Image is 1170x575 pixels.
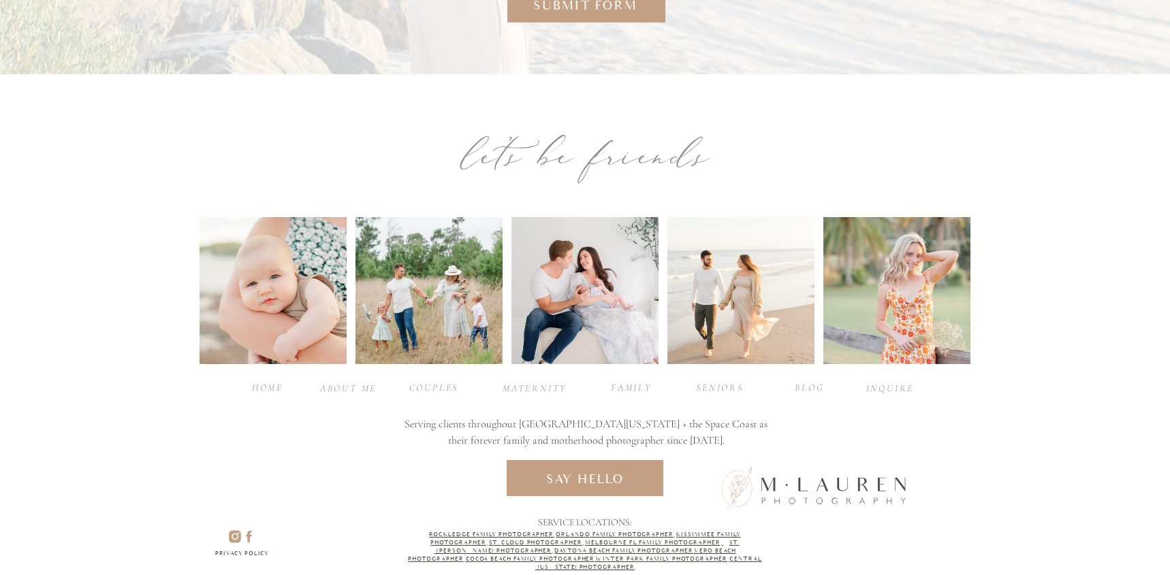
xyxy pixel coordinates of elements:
[319,381,377,394] a: about ME
[538,515,633,529] p: Service Locations:
[595,556,727,562] a: Winter Park Family Photographer
[368,122,803,188] div: let’s be friends
[466,556,595,562] a: Cocoa Beach Family Photographer
[585,540,723,546] a: Melbourne Fl Family Photographer,
[489,540,582,546] a: ST. CLOUD Photographer
[535,470,636,486] a: say hello
[200,550,285,561] a: Privacy policy
[863,381,917,394] a: INQUIRE
[400,416,772,450] h3: Serving clients throughout [GEOGRAPHIC_DATA][US_STATE] + the Space Coast as their forever family ...
[407,531,763,572] p: , , , , , , , , ,
[503,381,564,394] a: maternity
[407,380,461,393] a: Couples
[604,380,659,393] a: family
[556,531,674,538] a: Orlando Family Photographer
[782,380,837,393] a: BLOG
[240,380,295,393] a: Home
[693,380,747,393] a: seniors
[554,548,693,554] a: Daytona Beach Family Photographer
[429,531,554,538] a: Rockledge Family Photographer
